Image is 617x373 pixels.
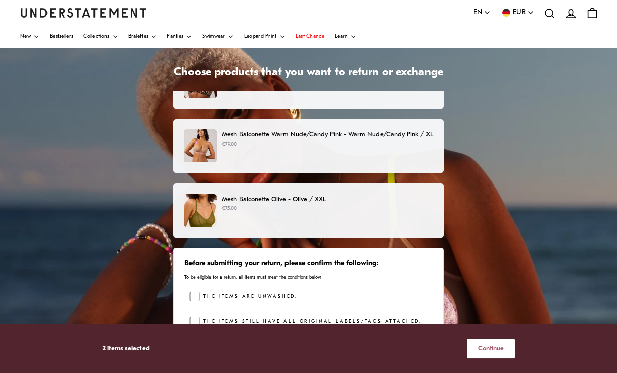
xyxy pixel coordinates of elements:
label: The items are unwashed. [200,292,298,302]
a: Collections [83,26,118,48]
label: The items still have all original labels/tags attached. [200,317,422,327]
a: New [20,26,39,48]
button: EUR [501,7,534,18]
p: €75.00 [222,205,433,213]
span: Bestsellers [50,34,73,39]
a: Panties [167,26,192,48]
img: 188_dcae46c2-11d9-4787-ba6d-3f9b9bb18625.jpg [184,194,217,227]
a: Understatement Homepage [20,8,147,17]
span: Collections [83,34,109,39]
a: Last Chance [296,26,324,48]
img: CPSA-BRA-017_crop.jpg [184,129,217,162]
button: EN [473,7,491,18]
span: Last Chance [296,34,324,39]
span: EUR [513,7,526,18]
h1: Choose products that you want to return or exchange [173,66,444,80]
span: Learn [335,34,348,39]
span: EN [473,7,482,18]
span: Bralettes [128,34,149,39]
p: Mesh Balconette Olive - Olive / XXL [222,194,433,205]
span: New [20,34,31,39]
a: Bralettes [128,26,157,48]
a: Bestsellers [50,26,73,48]
span: Panties [167,34,183,39]
a: Swimwear [202,26,233,48]
span: Swimwear [202,34,225,39]
p: Mesh Balconette Warm Nude/Candy Pink - Warm Nude/Candy Pink / XL [222,129,433,140]
p: To be eligible for a return, all items must meet the conditions below. [184,274,433,281]
h3: Before submitting your return, please confirm the following: [184,259,433,269]
a: Learn [335,26,357,48]
a: Leopard Print [244,26,286,48]
p: €79.00 [222,141,433,149]
span: Leopard Print [244,34,277,39]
